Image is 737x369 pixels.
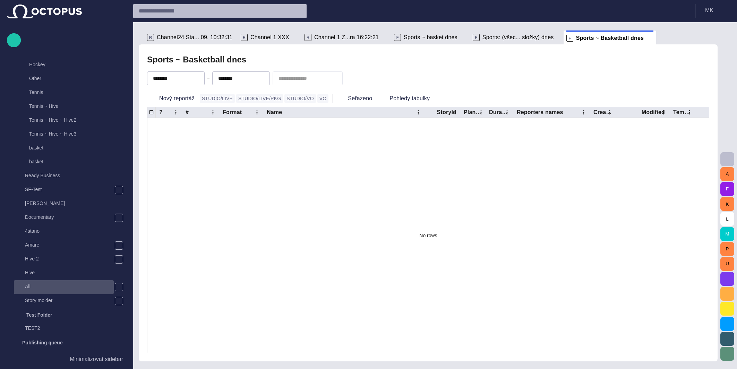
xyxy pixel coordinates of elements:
div: SportsBasketballFootballHockeyOtherTennisTennis ~ HiveTennis ~ Hive ~ Hive2Tennis ~ Hive ~ Hive3b... [11,17,126,169]
button: M [720,227,734,241]
button: Template column menu [685,108,694,117]
button: Created by column menu [605,108,615,117]
button: Nový reportáž [147,92,197,105]
p: Hive 2 [25,255,114,262]
div: Modified [642,109,665,116]
div: FSports ~ basket dnes [391,31,470,44]
p: [PERSON_NAME] [25,200,126,207]
p: Other [29,75,126,82]
span: Sports: (všec... složky) dnes [482,34,554,41]
div: RChannel 1 Z...ra 16:22:21 [302,31,391,44]
div: SF-Test [11,183,126,197]
button: # column menu [208,108,218,117]
p: Tennis ~ Hive ~ Hive3 [29,130,126,137]
button: MK [700,4,733,17]
p: Test Folder [26,311,52,318]
button: Reporters names column menu [579,108,589,117]
img: Octopus News Room [7,5,82,18]
div: Amare [11,239,126,252]
button: P [720,242,734,256]
p: Minimalizovat sidebar [70,355,123,363]
div: Tennis ~ Hive ~ Hive2 [15,114,126,128]
div: Tennis ~ Hive ~ Hive3 [15,128,126,141]
p: Tennis ~ Hive ~ Hive2 [29,117,126,123]
div: Hockey [15,58,126,72]
p: R [305,34,311,41]
div: Format [223,109,242,116]
span: Channel 1 Z...ra 16:22:21 [314,34,379,41]
p: basket [29,144,126,151]
div: FSports ~ Basketball dnes [564,31,656,44]
div: StoryId [437,109,456,116]
span: Channel24 Sta... 09. 10:32:31 [157,34,232,41]
div: Publishing queue [7,336,126,350]
button: Pohledy tabulky [377,92,442,105]
button: VO [317,94,329,103]
p: Amare [25,241,114,248]
p: Documentary [25,214,114,221]
p: F [473,34,480,41]
div: TEST2 [11,322,126,336]
button: STUDIO/LIVE/PKG [236,94,283,103]
button: Duration column menu [502,108,512,117]
span: Channel 1 XXX [250,34,289,41]
p: Hive [25,269,126,276]
button: Name column menu [413,108,423,117]
p: 4stano [25,228,126,234]
p: SF-Test [25,186,114,193]
p: Story molder [25,297,114,304]
p: Publishing queue [22,339,63,346]
p: All [25,283,114,290]
div: Name [267,109,282,116]
button: Format column menu [252,108,262,117]
p: basket [29,158,126,165]
p: F [566,35,573,42]
button: F [720,182,734,196]
div: Tennis ~ Hive [15,100,126,114]
button: L [720,212,734,226]
div: basket [15,155,126,169]
button: STUDIO/LIVE [200,94,235,103]
div: Duration [489,109,508,116]
div: Hive [11,266,126,280]
h2: Sports ~ Basketball dnes [147,55,246,65]
div: Tennis [15,86,126,100]
div: Created by [593,109,613,116]
div: No rows [147,118,709,353]
p: F [394,34,401,41]
div: [PERSON_NAME] [11,197,126,211]
p: Ready Business [25,172,126,179]
p: Tennis [29,89,126,96]
div: Hive 2 [11,252,126,266]
p: R [241,34,248,41]
button: Seřazeno [336,92,375,105]
p: TEST2 [25,325,126,332]
div: FSports: (všec... složky) dnes [470,31,564,44]
div: Plan dur [464,109,482,116]
button: A [720,167,734,181]
div: # [186,109,189,116]
div: Documentary [11,211,126,225]
div: 4stano [11,225,126,239]
div: ? [159,109,163,116]
div: Story molder [11,294,126,308]
div: RChannel24 Sta... 09. 10:32:31 [144,31,238,44]
div: RChannel 1 XXX [238,31,302,44]
div: All [11,280,126,294]
span: Sports ~ basket dnes [404,34,457,41]
button: STUDIO/VO [284,94,316,103]
button: K [720,197,734,211]
span: Sports ~ Basketball dnes [576,35,644,42]
p: M K [705,6,713,15]
button: StoryId column menu [450,108,460,117]
button: ? column menu [171,108,181,117]
button: Modified column menu [659,108,668,117]
div: Other [15,72,126,86]
p: R [147,34,154,41]
button: Minimalizovat sidebar [7,352,126,366]
div: Reporters names [517,109,563,116]
div: basket [15,141,126,155]
button: U [720,257,734,271]
p: Hockey [29,61,126,68]
div: Template [673,109,693,116]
